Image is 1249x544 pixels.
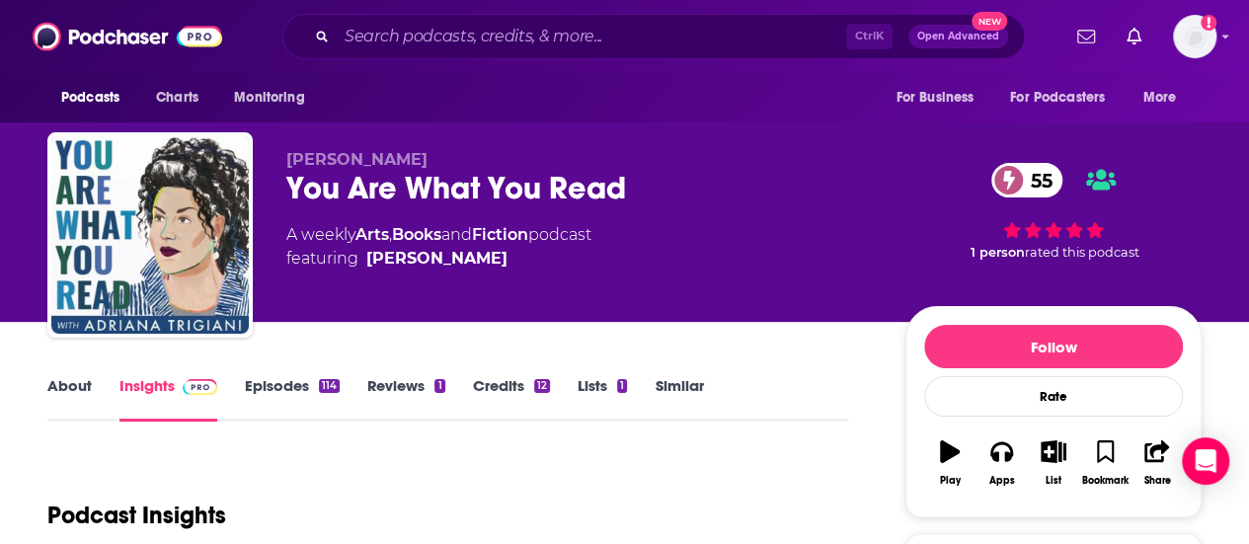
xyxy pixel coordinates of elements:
[997,79,1133,117] button: open menu
[989,475,1015,487] div: Apps
[434,379,444,393] div: 1
[1143,475,1170,487] div: Share
[1130,79,1202,117] button: open menu
[1010,84,1105,112] span: For Podcasters
[1046,475,1061,487] div: List
[337,21,846,52] input: Search podcasts, credits, & more...
[1173,15,1216,58] img: User Profile
[1119,20,1149,53] a: Show notifications dropdown
[319,379,340,393] div: 114
[392,225,441,244] a: Books
[534,379,550,393] div: 12
[366,247,507,271] div: [PERSON_NAME]
[234,84,304,112] span: Monitoring
[1079,427,1131,499] button: Bookmark
[1011,163,1062,197] span: 55
[1173,15,1216,58] button: Show profile menu
[924,427,976,499] button: Play
[389,225,392,244] span: ,
[472,225,528,244] a: Fiction
[1028,427,1079,499] button: List
[940,475,961,487] div: Play
[367,376,444,422] a: Reviews1
[578,376,627,422] a: Lists1
[282,14,1025,59] div: Search podcasts, credits, & more...
[924,325,1183,368] button: Follow
[905,150,1202,272] div: 55 1 personrated this podcast
[473,376,550,422] a: Credits12
[1069,20,1103,53] a: Show notifications dropdown
[47,79,145,117] button: open menu
[617,379,627,393] div: 1
[245,376,340,422] a: Episodes114
[156,84,198,112] span: Charts
[286,150,428,169] span: [PERSON_NAME]
[1132,427,1183,499] button: Share
[119,376,217,422] a: InsightsPodchaser Pro
[441,225,472,244] span: and
[33,18,222,55] img: Podchaser - Follow, Share and Rate Podcasts
[1173,15,1216,58] span: Logged in as SimonElement
[47,376,92,422] a: About
[908,25,1008,48] button: Open AdvancedNew
[286,247,591,271] span: featuring
[882,79,998,117] button: open menu
[220,79,330,117] button: open menu
[896,84,974,112] span: For Business
[971,245,1025,260] span: 1 person
[991,163,1062,197] a: 55
[976,427,1027,499] button: Apps
[51,136,249,334] img: You Are What You Read
[924,376,1183,417] div: Rate
[1025,245,1139,260] span: rated this podcast
[286,223,591,271] div: A weekly podcast
[1143,84,1177,112] span: More
[183,379,217,395] img: Podchaser Pro
[355,225,389,244] a: Arts
[655,376,703,422] a: Similar
[972,12,1007,31] span: New
[917,32,999,41] span: Open Advanced
[846,24,893,49] span: Ctrl K
[143,79,210,117] a: Charts
[1082,475,1129,487] div: Bookmark
[1182,437,1229,485] div: Open Intercom Messenger
[1201,15,1216,31] svg: Add a profile image
[47,501,226,530] h1: Podcast Insights
[61,84,119,112] span: Podcasts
